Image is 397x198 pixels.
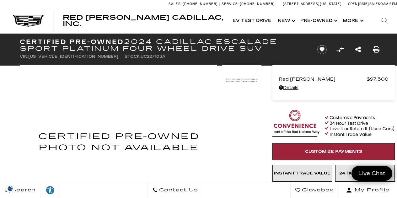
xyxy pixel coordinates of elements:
[158,186,198,195] span: Contact Us
[372,8,397,33] div: Search
[10,186,36,195] span: Search
[335,45,345,54] button: Compare Vehicle
[352,186,390,195] span: My Profile
[315,45,329,55] button: Save vehicle
[272,143,395,160] a: Customize Payments
[222,65,261,95] img: Certified Used 2024 Crystal White Tricoat Cadillac Sport Platinum image 1
[275,8,297,33] a: New
[351,166,392,181] a: Live Chat
[28,54,118,59] span: [US_VEHICLE_IDENTIFICATION_NUMBER]
[348,2,369,6] span: Open [DATE]
[183,2,218,6] span: [PHONE_NUMBER]
[373,45,379,54] a: Print this Certified Pre-Owned 2024 Cadillac Escalade Sport Platinum Four Wheel Drive SUV
[279,83,389,92] a: Details
[41,182,60,198] a: Explore your accessibility options
[272,165,332,182] a: Instant Trade Value
[20,38,124,45] strong: Certified Pre-Owned
[355,170,389,177] span: Live Chat
[283,2,342,6] a: [STREET_ADDRESS][US_STATE]
[240,2,275,6] span: [PHONE_NUMBER]
[290,182,339,198] a: Glovebox
[13,15,44,27] img: Cadillac Dark Logo with Cadillac White Text
[148,182,203,198] a: Contact Us
[381,2,397,6] span: 9 AM-6 PM
[340,8,366,33] button: More
[20,54,28,59] span: VIN:
[63,14,223,27] a: Red [PERSON_NAME] Cadillac, Inc.
[369,2,381,6] span: Sales:
[300,186,334,195] span: Glovebox
[355,45,361,54] a: Share this Certified Pre-Owned 2024 Cadillac Escalade Sport Platinum Four Wheel Drive SUV
[339,182,397,198] button: Open user profile menu
[339,171,390,176] span: 24 Hour Test Drive
[169,2,219,6] a: Sales: [PHONE_NUMBER]
[229,8,275,33] a: EV Test Drive
[41,185,60,195] div: Explore your accessibility options
[141,54,165,59] span: UC227103A
[222,2,239,6] span: Service:
[125,54,141,59] span: Stock:
[274,171,330,176] span: Instant Trade Value
[279,75,389,83] a: Red [PERSON_NAME] $97,500
[3,185,18,192] div: Privacy Settings
[63,14,223,28] span: Red [PERSON_NAME] Cadillac, Inc.
[297,8,340,33] a: Pre-Owned
[169,2,182,6] span: Sales:
[305,149,362,154] span: Customize Payments
[279,75,367,83] span: Red [PERSON_NAME]
[367,75,389,83] span: $97,500
[219,2,276,6] a: Service: [PHONE_NUMBER]
[20,38,307,52] h1: 2024 Cadillac Escalade Sport Platinum Four Wheel Drive SUV
[335,165,395,182] a: 24 Hour Test Drive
